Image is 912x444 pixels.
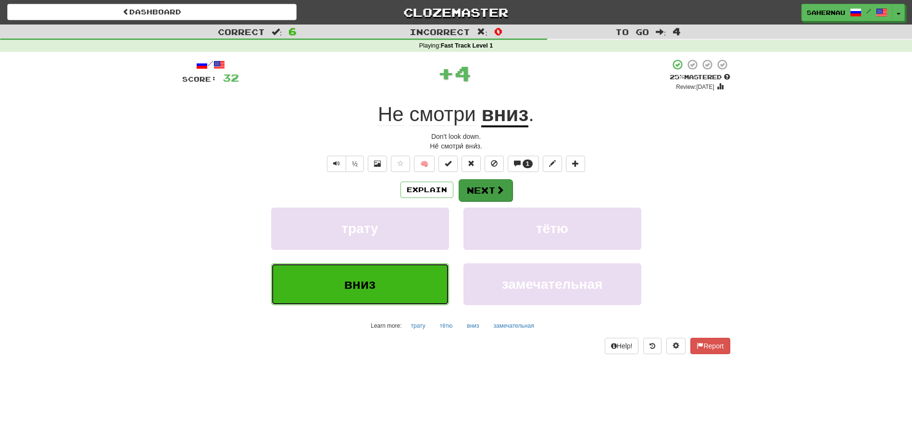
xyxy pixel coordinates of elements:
button: вниз [462,319,484,333]
button: Reset to 0% Mastered (alt+r) [462,156,481,172]
button: Explain [400,182,453,198]
button: Report [690,338,730,354]
span: замечательная [502,277,603,292]
span: + [437,59,454,87]
span: 6 [288,25,297,37]
span: : [272,28,282,36]
button: Play sentence audio (ctl+space) [327,156,346,172]
span: / [866,8,871,14]
span: Score: [182,75,217,83]
button: ½ [346,156,364,172]
button: тётю [463,208,641,249]
span: : [656,28,666,36]
button: Favorite sentence (alt+f) [391,156,410,172]
span: трату [341,221,378,236]
span: Correct [218,27,265,37]
button: Ignore sentence (alt+i) [485,156,504,172]
span: : [477,28,487,36]
span: Incorrect [410,27,470,37]
div: Text-to-speech controls [325,156,364,172]
span: 32 [223,72,239,84]
button: Round history (alt+y) [643,338,662,354]
a: sahernau / [801,4,893,21]
button: Help! [605,338,639,354]
span: . [528,103,534,125]
button: 1 [508,156,539,172]
span: вниз [344,277,375,292]
button: 🧠 [414,156,435,172]
span: Не [378,103,404,126]
small: Review: [DATE] [676,84,714,90]
button: Set this sentence to 100% Mastered (alt+m) [438,156,458,172]
div: / [182,59,239,71]
small: Learn more: [371,322,401,329]
u: вниз [481,103,528,127]
button: Add to collection (alt+a) [566,156,585,172]
button: трату [405,319,430,333]
button: Show image (alt+x) [368,156,387,172]
span: 1 [526,160,529,167]
button: тётю [435,319,458,333]
span: смотри [409,103,475,126]
span: 25 % [670,73,684,81]
strong: Fast Track Level 1 [441,42,493,49]
div: Don't look down. [182,132,730,141]
span: sahernau [807,8,845,17]
button: вниз [271,263,449,305]
span: 4 [454,61,471,85]
a: Clozemaster [311,4,600,21]
button: замечательная [463,263,641,305]
span: тётю [536,221,568,236]
button: замечательная [488,319,539,333]
button: трату [271,208,449,249]
div: Не́ смотри́ вни́з. [182,141,730,151]
a: Dashboard [7,4,297,20]
span: 4 [673,25,681,37]
span: To go [615,27,649,37]
span: 0 [494,25,502,37]
button: Edit sentence (alt+d) [543,156,562,172]
button: Next [459,179,512,201]
div: Mastered [670,73,730,82]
